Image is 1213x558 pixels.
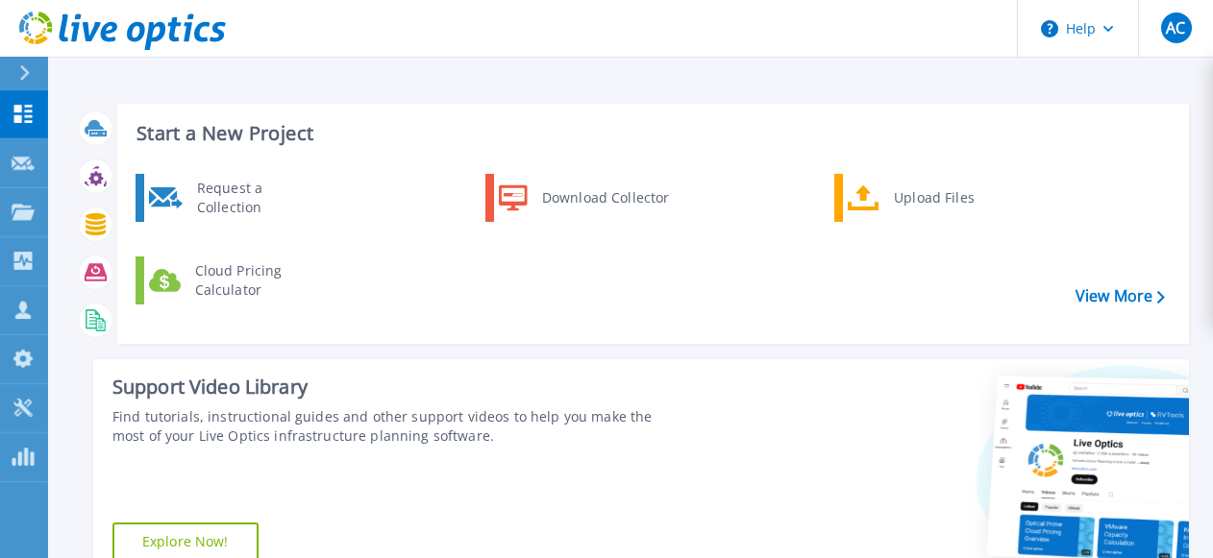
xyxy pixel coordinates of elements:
[136,174,333,222] a: Request a Collection
[136,256,333,304] a: Cloud Pricing Calculator
[532,179,678,217] div: Download Collector
[1076,287,1165,305] a: View More
[834,174,1031,222] a: Upload Files
[112,375,681,400] div: Support Video Library
[884,179,1027,217] div: Upload Files
[112,407,681,446] div: Find tutorials, instructional guides and other support videos to help you make the most of your L...
[485,174,682,222] a: Download Collector
[187,179,328,217] div: Request a Collection
[186,261,328,300] div: Cloud Pricing Calculator
[1166,20,1185,36] span: AC
[136,123,1164,144] h3: Start a New Project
